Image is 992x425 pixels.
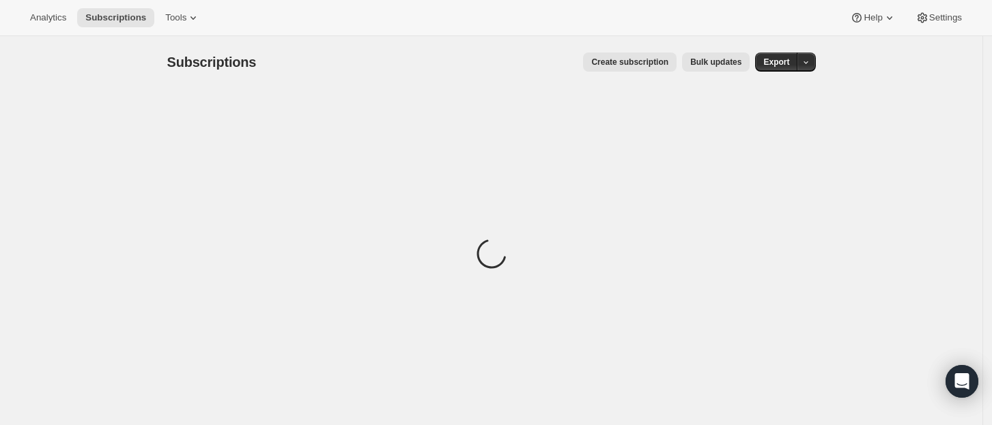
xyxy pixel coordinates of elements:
button: Help [842,8,904,27]
span: Subscriptions [167,55,257,70]
span: Export [763,57,789,68]
button: Subscriptions [77,8,154,27]
button: Bulk updates [682,53,750,72]
button: Analytics [22,8,74,27]
span: Help [864,12,882,23]
button: Export [755,53,797,72]
span: Settings [929,12,962,23]
button: Create subscription [583,53,677,72]
button: Settings [907,8,970,27]
span: Tools [165,12,186,23]
span: Subscriptions [85,12,146,23]
div: Open Intercom Messenger [946,365,978,398]
span: Bulk updates [690,57,741,68]
span: Analytics [30,12,66,23]
span: Create subscription [591,57,668,68]
button: Tools [157,8,208,27]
